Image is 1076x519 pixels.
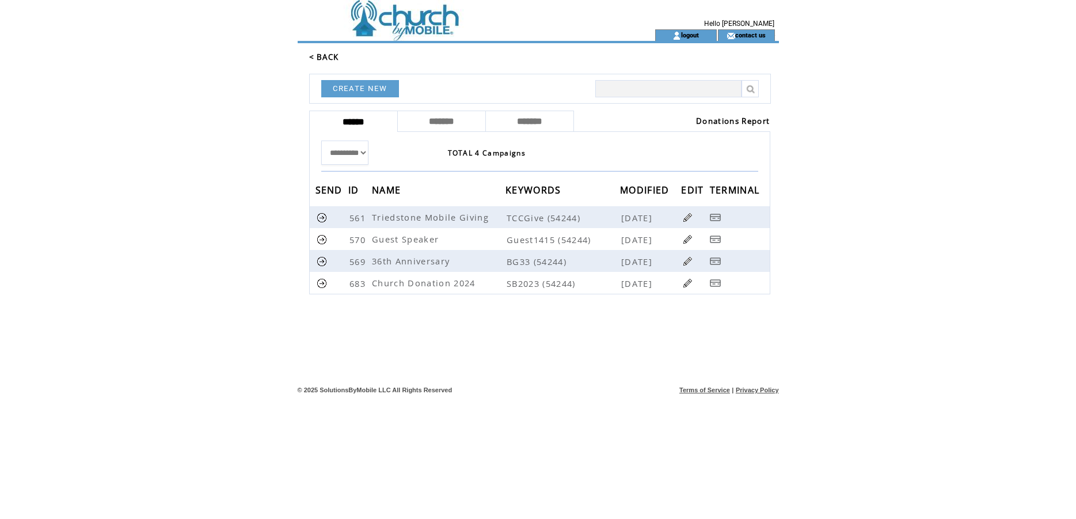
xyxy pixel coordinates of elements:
[620,181,672,202] span: MODIFIED
[681,31,699,39] a: logout
[372,255,453,267] span: 36th Anniversary
[735,31,766,39] a: contact us
[736,387,779,393] a: Privacy Policy
[621,234,655,245] span: [DATE]
[507,278,619,289] span: SB2023 (54244)
[679,387,730,393] a: Terms of Service
[621,212,655,223] span: [DATE]
[321,80,399,97] a: CREATE NEW
[309,52,339,62] a: < BACK
[372,211,492,223] span: Triedstone Mobile Giving
[372,186,404,193] a: NAME
[507,234,619,245] span: Guest1415 (54244)
[507,212,619,223] span: TCCGive (54244)
[372,277,478,289] span: Church Donation 2024
[704,20,774,28] span: Hello [PERSON_NAME]
[681,181,706,202] span: EDIT
[696,116,770,126] a: Donations Report
[732,387,733,393] span: |
[448,148,526,158] span: TOTAL 4 Campaigns
[372,233,442,245] span: Guest Speaker
[348,186,362,193] a: ID
[372,181,404,202] span: NAME
[621,278,655,289] span: [DATE]
[298,387,453,393] span: © 2025 SolutionsByMobile LLC All Rights Reserved
[505,186,564,193] a: KEYWORDS
[727,31,735,40] img: contact_us_icon.gif
[620,186,672,193] a: MODIFIED
[710,181,763,202] span: TERMINAL
[505,181,564,202] span: KEYWORDS
[349,212,368,223] span: 561
[349,256,368,267] span: 569
[672,31,681,40] img: account_icon.gif
[315,181,345,202] span: SEND
[507,256,619,267] span: BG33 (54244)
[348,181,362,202] span: ID
[349,278,368,289] span: 683
[349,234,368,245] span: 570
[621,256,655,267] span: [DATE]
